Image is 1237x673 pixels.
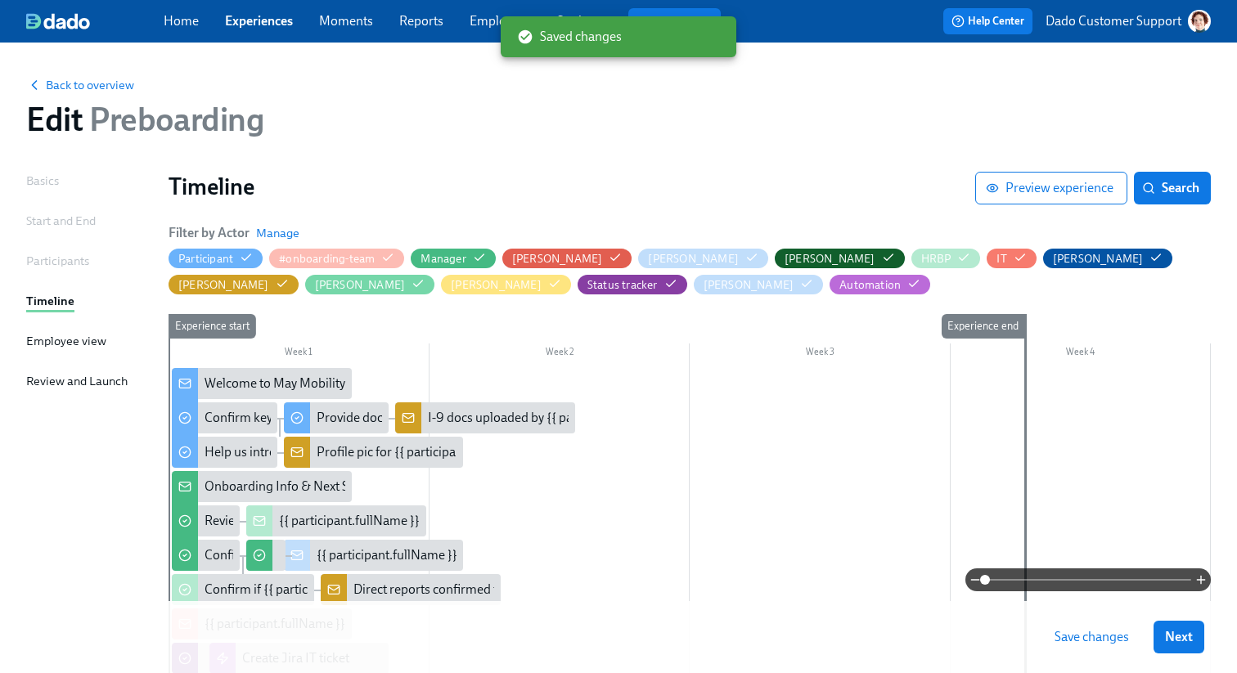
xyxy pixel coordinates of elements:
[169,249,263,268] button: Participant
[411,249,495,268] button: Manager
[178,277,269,293] div: Hide Kaelyn
[317,443,861,461] div: Profile pic for {{ participant.startDate | MM/DD }} new [PERSON_NAME] {{ participant.fullName }}
[164,13,199,29] a: Home
[169,172,975,201] h1: Timeline
[1046,12,1181,30] p: Dado Customer Support
[996,251,1006,267] div: Hide IT
[430,343,690,365] div: Week 2
[470,13,531,29] a: Employees
[399,13,443,29] a: Reports
[428,409,1014,427] div: I-9 docs uploaded by {{ participant.startDate | MM/DD }} new [PERSON_NAME] {{ participant.fullNam...
[205,478,534,496] div: Onboarding Info & Next Steps for {{ participant.fullName }}
[1188,10,1211,33] img: AATXAJw-nxTkv1ws5kLOi-TQIsf862R-bs_0p3UQSuGH=s96-c
[1145,180,1199,196] span: Search
[26,100,264,139] h1: Edit
[987,249,1036,268] button: IT
[941,314,1025,339] div: Experience end
[502,249,632,268] button: [PERSON_NAME]
[284,402,389,433] div: Provide documents for your I-9 verification
[26,252,89,270] div: Participants
[943,8,1032,34] button: Help Center
[628,8,721,34] button: Review us on G2
[279,512,536,530] div: {{ participant.fullName }}'s 30-60-90 day plan
[172,402,277,433] div: Confirm key details about yourself
[395,402,575,433] div: I-9 docs uploaded by {{ participant.startDate | MM/DD }} new [PERSON_NAME] {{ participant.fullNam...
[1046,10,1211,33] button: Dado Customer Support
[172,540,240,571] div: Confirm key details about {{ participant.firstName }}
[26,172,59,190] div: Basics
[172,505,240,536] div: Review Hiring Manager Guide & provide link to onboarding plan
[26,292,74,310] div: Timeline
[205,443,392,461] div: Help us introduce you to the team
[517,28,622,46] span: Saved changes
[205,546,494,564] div: Confirm key details about {{ participant.firstName }}
[269,249,404,268] button: #onboarding-team
[169,224,250,242] h6: Filter by Actor
[279,251,375,267] div: Hide #onboarding-team
[694,275,824,294] button: [PERSON_NAME]
[26,332,106,350] div: Employee view
[256,225,299,241] button: Manage
[451,277,542,293] div: Hide Laura
[975,172,1127,204] button: Preview experience
[305,275,435,294] button: [PERSON_NAME]
[246,505,426,536] div: {{ participant.fullName }}'s 30-60-90 day plan
[989,180,1113,196] span: Preview experience
[315,277,406,293] div: Hide Lacey Heiss
[421,251,466,267] div: Hide Manager
[951,343,1212,365] div: Week 4
[951,13,1024,29] span: Help Center
[1053,251,1144,267] div: Hide Josh
[578,275,687,294] button: Status tracker
[690,343,951,365] div: Week 3
[830,275,930,294] button: Automation
[284,540,464,571] div: {{ participant.fullName }} is now in the MVO Training sheet
[83,100,263,139] span: Preboarding
[26,77,134,93] button: Back to overview
[512,251,603,267] div: Hide Amanda Krause
[172,368,352,399] div: Welcome to May Mobility, {{ participant.firstName }}! 🎉
[205,409,394,427] div: Confirm key details about yourself
[1154,621,1204,653] button: Next
[317,546,642,564] div: {{ participant.fullName }} is now in the MVO Training sheet
[587,277,658,293] div: Hide Status tracker
[1043,249,1173,268] button: [PERSON_NAME]
[911,249,981,268] button: HRBP
[317,409,556,427] div: Provide documents for your I-9 verification
[169,314,256,339] div: Experience start
[26,13,164,29] a: dado
[704,277,794,293] div: Hide Tomoko Iwai
[172,437,277,468] div: Help us introduce you to the team
[169,343,430,365] div: Week 1
[441,275,571,294] button: [PERSON_NAME]
[172,471,352,502] div: Onboarding Info & Next Steps for {{ participant.fullName }}
[205,375,518,393] div: Welcome to May Mobility, {{ participant.firstName }}! 🎉
[284,437,464,468] div: Profile pic for {{ participant.startDate | MM/DD }} new [PERSON_NAME] {{ participant.fullName }}
[638,249,768,268] button: [PERSON_NAME]
[785,251,875,267] div: Hide Derek Baker
[205,512,562,530] div: Review Hiring Manager Guide & provide link to onboarding plan
[1055,629,1129,645] span: Save changes
[26,372,128,390] div: Review and Launch
[178,251,233,267] div: Hide Participant
[319,13,373,29] a: Moments
[1043,621,1140,653] button: Save changes
[169,275,299,294] button: [PERSON_NAME]
[839,277,901,293] div: Hide Automation
[775,249,905,268] button: [PERSON_NAME]
[921,251,951,267] div: Hide HRBP
[225,13,293,29] a: Experiences
[26,13,90,29] img: dado
[1134,172,1211,204] button: Search
[648,251,739,267] div: Hide David Murphy
[1165,629,1193,645] span: Next
[26,212,96,230] div: Start and End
